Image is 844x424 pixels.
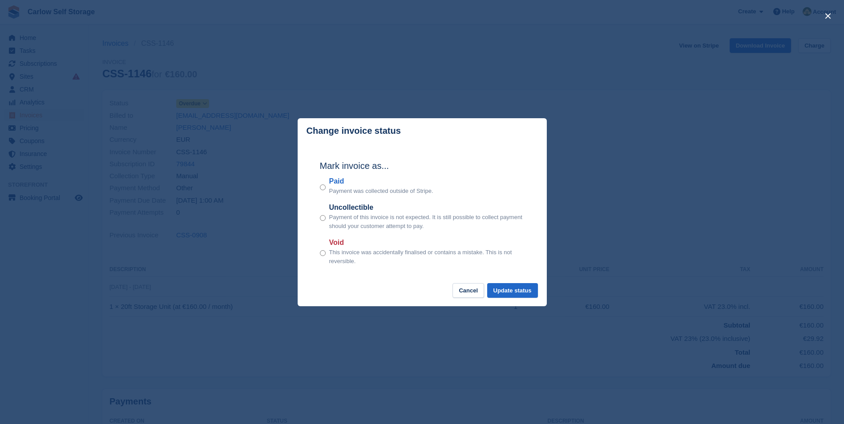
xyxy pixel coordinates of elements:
p: This invoice was accidentally finalised or contains a mistake. This is not reversible. [329,248,525,265]
label: Uncollectible [329,202,525,213]
label: Paid [329,176,433,187]
p: Payment of this invoice is not expected. It is still possible to collect payment should your cust... [329,213,525,230]
button: close [821,9,835,23]
p: Change invoice status [307,126,401,136]
h2: Mark invoice as... [320,159,525,172]
p: Payment was collected outside of Stripe. [329,187,433,196]
label: Void [329,237,525,248]
button: Cancel [452,283,484,298]
button: Update status [487,283,538,298]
